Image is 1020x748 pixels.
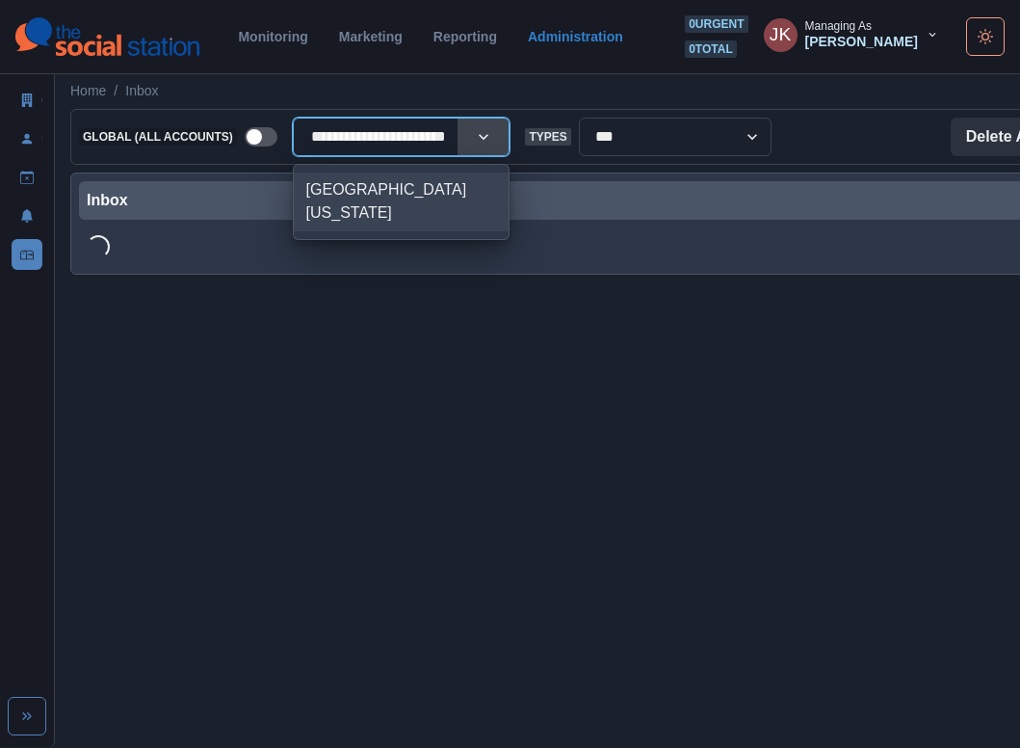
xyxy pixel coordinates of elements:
a: Home [70,81,106,101]
a: Draft Posts [12,162,42,193]
div: [GEOGRAPHIC_DATA] [US_STATE] [294,173,510,231]
button: Expand [8,697,46,735]
img: logoTextSVG.62801f218bc96a9b266caa72a09eb111.svg [15,17,199,56]
a: Notifications [12,200,42,231]
span: Types [525,128,570,146]
a: Administration [528,29,623,44]
a: Inbox [125,81,158,101]
a: Users [12,123,42,154]
a: Monitoring [238,29,307,44]
span: / [114,81,118,101]
div: Jon Kratz [770,12,791,58]
button: Toggle Mode [966,17,1005,56]
a: Marketing [339,29,403,44]
a: Inbox [12,239,42,270]
div: [PERSON_NAME] [805,34,918,50]
a: Reporting [433,29,497,44]
div: Managing As [805,19,872,33]
span: Global (All Accounts) [79,128,237,146]
a: Clients [12,85,42,116]
nav: breadcrumb [70,81,159,101]
button: Managing As[PERSON_NAME] [748,15,955,54]
span: 0 urgent [685,15,747,33]
span: 0 total [685,40,737,58]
